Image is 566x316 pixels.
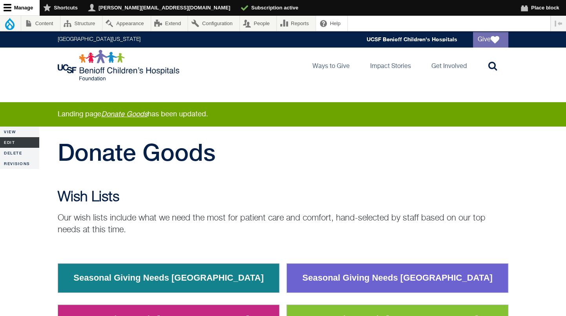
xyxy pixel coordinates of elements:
[473,32,508,48] a: Give
[21,16,60,31] a: Content
[58,37,141,42] a: [GEOGRAPHIC_DATA][US_STATE]
[101,111,148,118] a: Donate Goods
[240,16,277,31] a: People
[367,36,457,43] a: UCSF Benioff Children's Hospitals
[551,16,566,31] button: Vertical orientation
[102,16,151,31] a: Appearance
[58,50,181,81] img: Logo for UCSF Benioff Children's Hospitals Foundation
[60,16,102,31] a: Structure
[277,16,316,31] a: Reports
[316,16,347,31] a: Help
[296,268,498,288] a: Seasonal Giving Needs [GEOGRAPHIC_DATA]
[68,268,270,288] a: Seasonal Giving Needs [GEOGRAPHIC_DATA]
[151,16,188,31] a: Extend
[58,138,215,166] span: Donate Goods
[306,48,356,83] a: Ways to Give
[58,212,508,236] p: Our wish lists include what we need the most for patient care and comfort, hand-selected by staff...
[58,189,508,205] h2: Wish Lists
[425,48,473,83] a: Get Involved
[364,48,417,83] a: Impact Stories
[51,110,515,119] div: Landing page has been updated.
[188,16,239,31] a: Configuration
